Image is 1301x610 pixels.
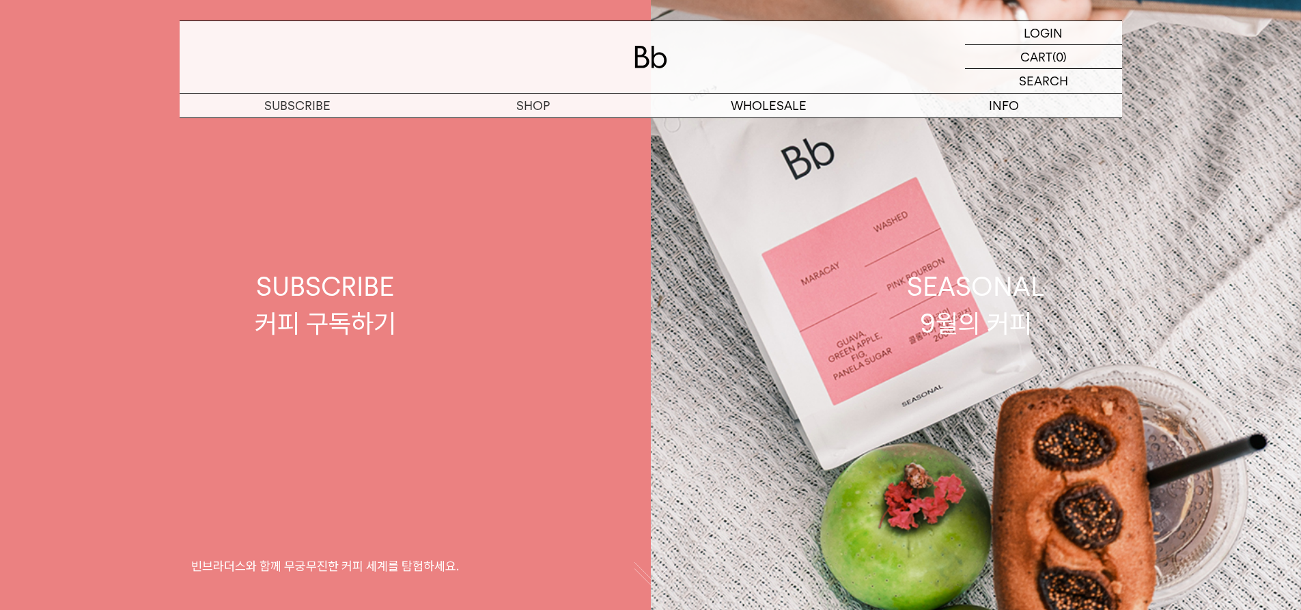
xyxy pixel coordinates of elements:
div: SUBSCRIBE 커피 구독하기 [255,268,396,341]
div: SEASONAL 9월의 커피 [907,268,1045,341]
a: SUBSCRIBE [180,94,415,117]
img: 로고 [634,46,667,68]
p: WHOLESALE [651,94,886,117]
a: CART (0) [965,45,1122,69]
p: CART [1020,45,1052,68]
p: (0) [1052,45,1067,68]
p: LOGIN [1024,21,1063,44]
a: SHOP [415,94,651,117]
p: INFO [886,94,1122,117]
a: LOGIN [965,21,1122,45]
p: SEARCH [1019,69,1068,93]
